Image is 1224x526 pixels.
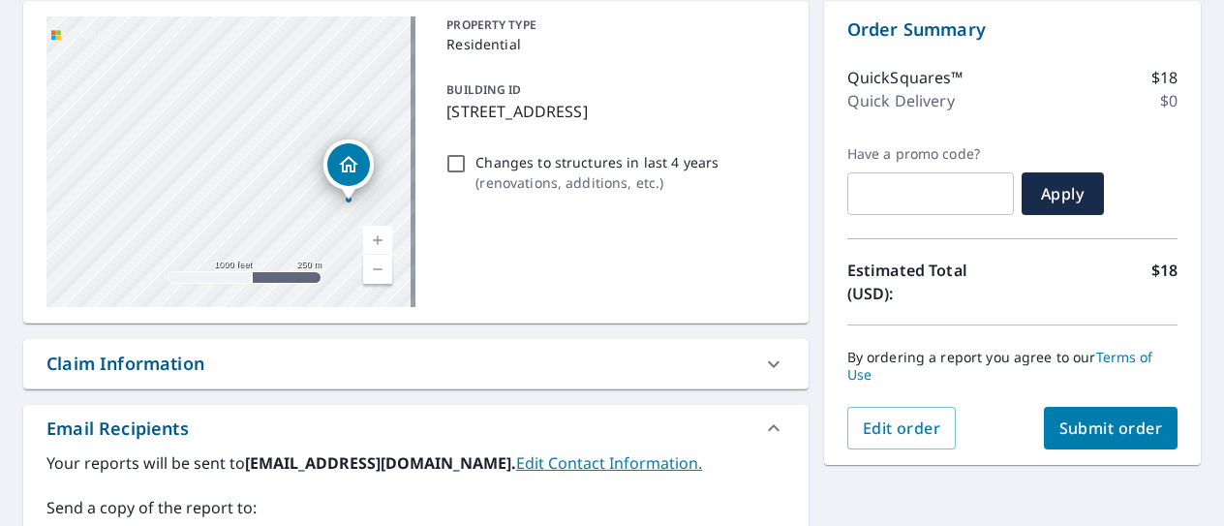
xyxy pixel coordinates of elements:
a: EditContactInfo [516,452,702,474]
p: $0 [1160,89,1178,112]
div: Dropped pin, building 1, Residential property, 9735 Us Highway 385 Bridgeport, NE 69336 [323,139,374,200]
p: Quick Delivery [847,89,955,112]
p: [STREET_ADDRESS] [446,100,777,123]
p: QuickSquares™ [847,66,964,89]
a: Current Level 15, Zoom Out [363,255,392,284]
label: Have a promo code? [847,145,1014,163]
button: Submit order [1044,407,1178,449]
p: Order Summary [847,16,1178,43]
p: $18 [1151,259,1178,305]
p: PROPERTY TYPE [446,16,777,34]
p: $18 [1151,66,1178,89]
button: Apply [1022,172,1104,215]
span: Apply [1037,183,1088,204]
button: Edit order [847,407,957,449]
div: Email Recipients [23,405,809,451]
p: Residential [446,34,777,54]
p: Changes to structures in last 4 years [475,152,719,172]
span: Submit order [1059,418,1163,439]
a: Current Level 15, Zoom In [363,226,392,255]
label: Send a copy of the report to: [46,496,785,519]
b: [EMAIL_ADDRESS][DOMAIN_NAME]. [245,452,516,474]
div: Claim Information [23,339,809,388]
p: ( renovations, additions, etc. ) [475,172,719,193]
p: Estimated Total (USD): [847,259,1013,305]
p: BUILDING ID [446,81,521,98]
label: Your reports will be sent to [46,451,785,475]
span: Edit order [863,418,941,439]
div: Claim Information [46,351,204,377]
p: By ordering a report you agree to our [847,349,1178,384]
a: Terms of Use [847,348,1153,384]
div: Email Recipients [46,416,189,442]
